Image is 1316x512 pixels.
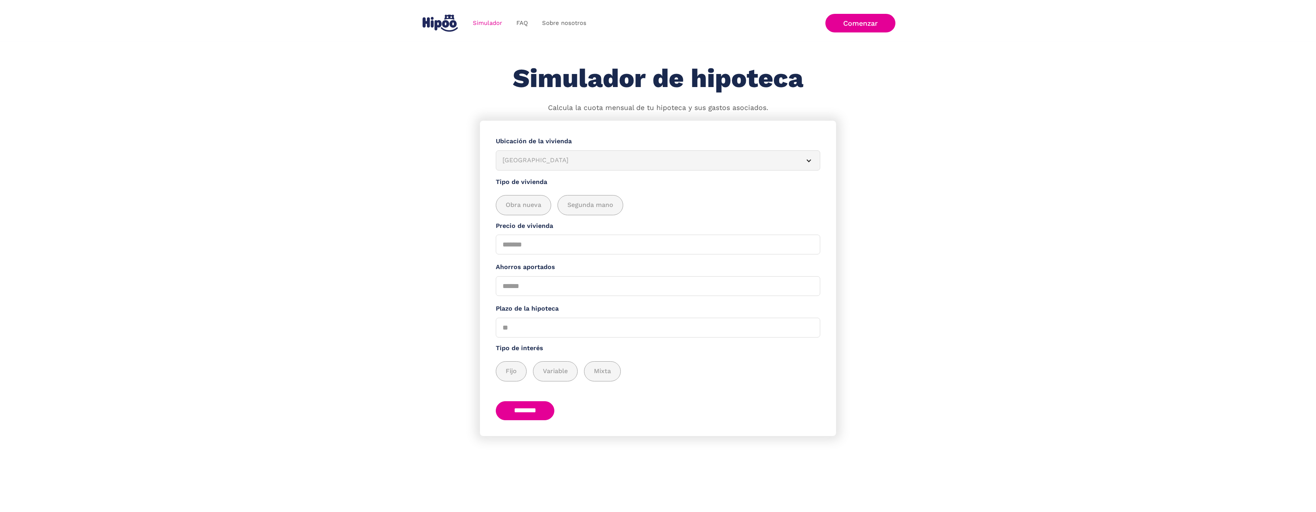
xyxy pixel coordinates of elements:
[506,200,541,210] span: Obra nueva
[496,195,820,215] div: add_description_here
[496,304,820,314] label: Plazo de la hipoteca
[567,200,613,210] span: Segunda mano
[496,221,820,231] label: Precio de vivienda
[503,155,795,165] div: [GEOGRAPHIC_DATA]
[825,14,895,32] a: Comenzar
[421,11,459,35] a: home
[506,366,517,376] span: Fijo
[496,137,820,146] label: Ubicación de la vivienda
[543,366,568,376] span: Variable
[496,177,820,187] label: Tipo de vivienda
[466,15,509,31] a: Simulador
[480,121,836,436] form: Simulador Form
[509,15,535,31] a: FAQ
[548,103,768,113] p: Calcula la cuota mensual de tu hipoteca y sus gastos asociados.
[496,343,820,353] label: Tipo de interés
[496,150,820,171] article: [GEOGRAPHIC_DATA]
[513,64,803,93] h1: Simulador de hipoteca
[594,366,611,376] span: Mixta
[535,15,594,31] a: Sobre nosotros
[496,361,820,381] div: add_description_here
[496,262,820,272] label: Ahorros aportados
